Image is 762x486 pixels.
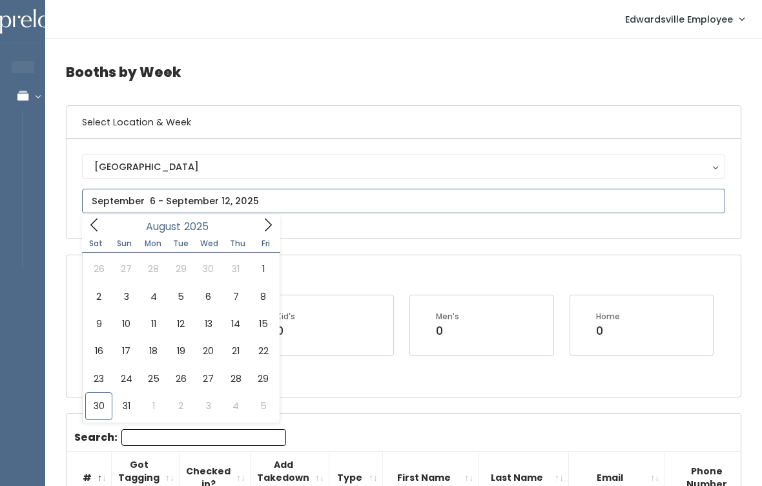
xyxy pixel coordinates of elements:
span: August 14, 2025 [222,310,249,337]
span: July 30, 2025 [195,255,222,282]
a: Edwardsville Employee [612,5,757,33]
span: September 2, 2025 [167,392,194,419]
span: July 26, 2025 [85,255,112,282]
span: August [146,222,181,232]
span: August 16, 2025 [85,337,112,364]
span: September 5, 2025 [249,392,276,419]
span: July 28, 2025 [140,255,167,282]
span: August 2, 2025 [85,283,112,310]
span: August 27, 2025 [195,365,222,392]
span: August 26, 2025 [167,365,194,392]
span: July 27, 2025 [112,255,139,282]
span: August 25, 2025 [140,365,167,392]
span: August 3, 2025 [112,283,139,310]
span: Sun [110,240,139,248]
span: July 31, 2025 [222,255,249,282]
input: Search: [121,429,286,446]
span: August 11, 2025 [140,310,167,337]
span: Mon [139,240,167,248]
span: Fri [252,240,280,248]
span: August 31, 2025 [112,392,139,419]
span: July 29, 2025 [167,255,194,282]
span: September 1, 2025 [140,392,167,419]
div: Men's [436,311,459,322]
span: August 30, 2025 [85,392,112,419]
span: August 21, 2025 [222,337,249,364]
span: September 4, 2025 [222,392,249,419]
span: August 13, 2025 [195,310,222,337]
span: Wed [195,240,223,248]
h6: Select Location & Week [67,106,741,139]
span: August 15, 2025 [249,310,276,337]
button: [GEOGRAPHIC_DATA] [82,154,725,179]
div: [GEOGRAPHIC_DATA] [94,160,713,174]
label: Search: [74,429,286,446]
span: August 23, 2025 [85,365,112,392]
span: August 12, 2025 [167,310,194,337]
span: August 4, 2025 [140,283,167,310]
div: Home [596,311,620,322]
div: 0 [596,322,620,339]
span: August 18, 2025 [140,337,167,364]
span: August 29, 2025 [249,365,276,392]
span: August 9, 2025 [85,310,112,337]
span: August 6, 2025 [195,283,222,310]
span: August 22, 2025 [249,337,276,364]
span: Sat [82,240,110,248]
span: Tue [167,240,195,248]
span: August 10, 2025 [112,310,139,337]
span: Thu [223,240,252,248]
span: August 19, 2025 [167,337,194,364]
span: August 17, 2025 [112,337,139,364]
span: August 1, 2025 [249,255,276,282]
span: August 5, 2025 [167,283,194,310]
span: August 20, 2025 [195,337,222,364]
span: August 24, 2025 [112,365,139,392]
div: Kid's [276,311,295,322]
span: August 28, 2025 [222,365,249,392]
span: August 7, 2025 [222,283,249,310]
div: 0 [276,322,295,339]
input: September 6 - September 12, 2025 [82,189,725,213]
span: Edwardsville Employee [625,12,733,26]
h4: Booths by Week [66,54,741,90]
input: Year [181,218,220,235]
span: August 8, 2025 [249,283,276,310]
div: 0 [436,322,459,339]
span: September 3, 2025 [195,392,222,419]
